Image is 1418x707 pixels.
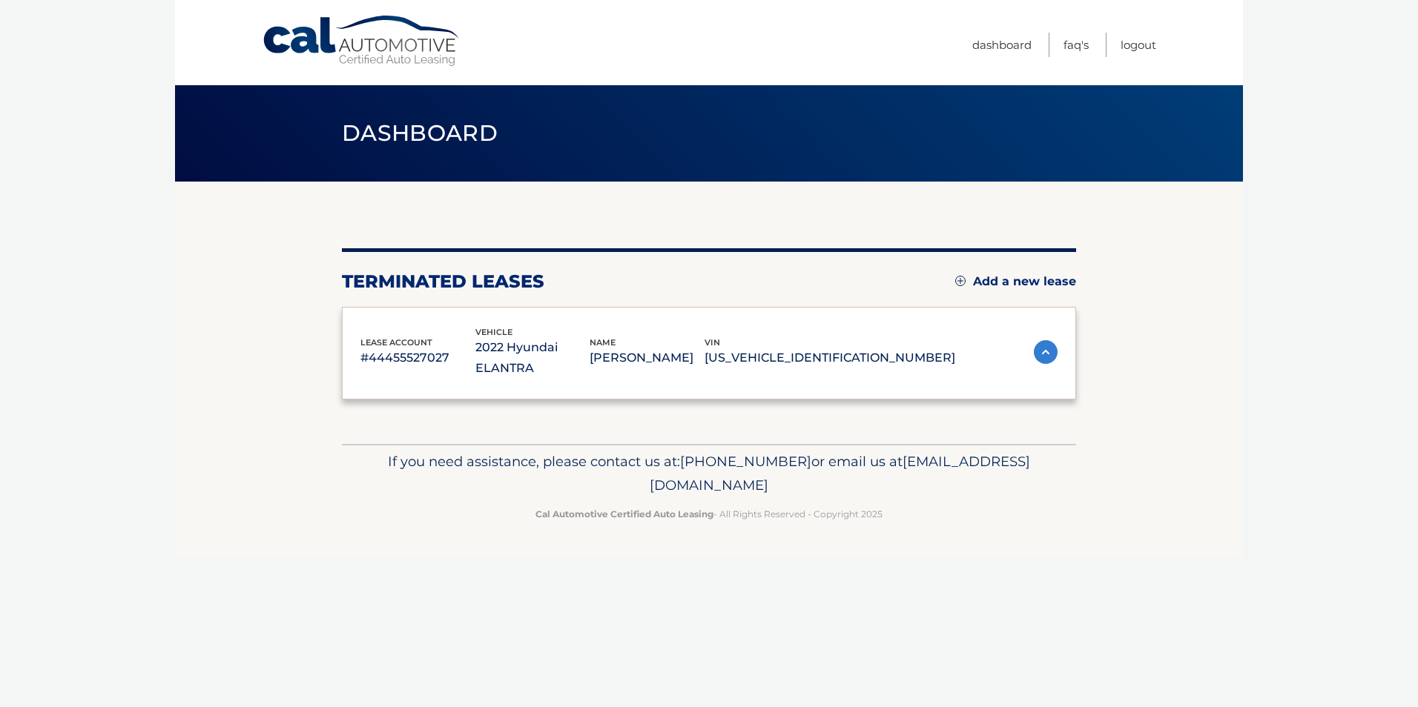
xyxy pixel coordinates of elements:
[262,15,462,67] a: Cal Automotive
[342,270,544,293] h2: terminated leases
[352,450,1066,497] p: If you need assistance, please contact us at: or email us at
[1121,33,1156,57] a: Logout
[475,337,590,379] p: 2022 Hyundai ELANTRA
[475,327,512,337] span: vehicle
[342,119,498,147] span: Dashboard
[705,348,955,368] p: [US_VEHICLE_IDENTIFICATION_NUMBER]
[705,337,720,348] span: vin
[360,348,475,368] p: #44455527027
[1034,340,1058,364] img: accordion-active.svg
[955,276,966,286] img: add.svg
[535,508,713,520] strong: Cal Automotive Certified Auto Leasing
[955,274,1076,289] a: Add a new lease
[972,33,1032,57] a: Dashboard
[1063,33,1089,57] a: FAQ's
[680,453,811,470] span: [PHONE_NUMBER]
[360,337,432,348] span: lease account
[590,348,705,368] p: [PERSON_NAME]
[590,337,616,348] span: name
[352,506,1066,522] p: - All Rights Reserved - Copyright 2025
